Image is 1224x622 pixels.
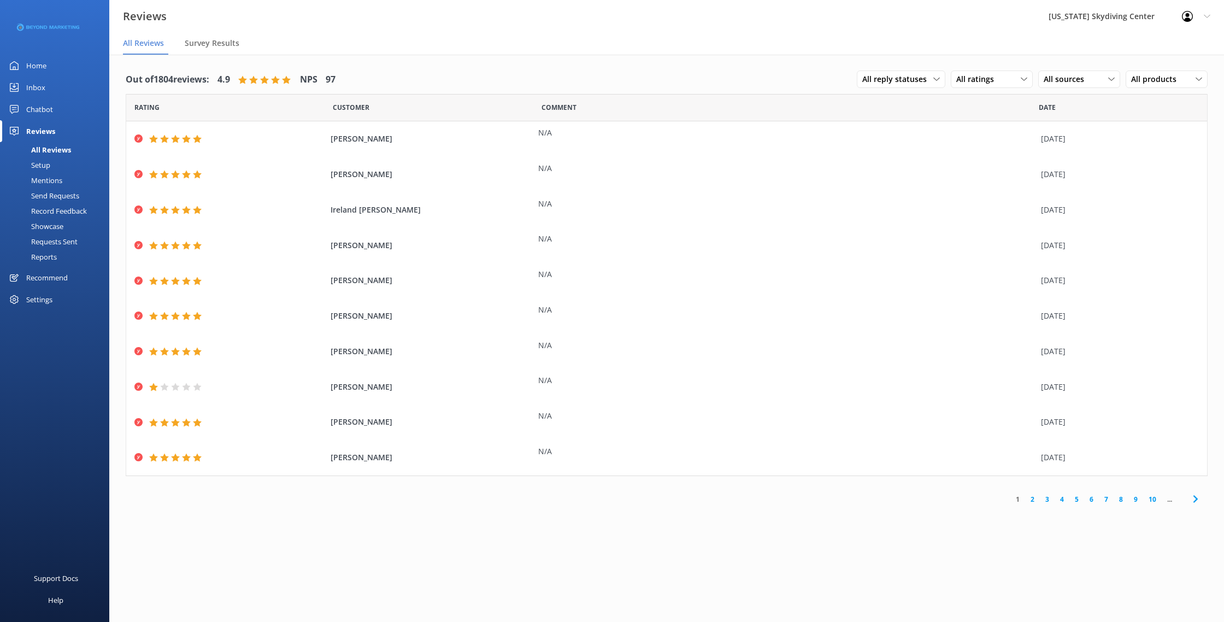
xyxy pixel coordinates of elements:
div: N/A [538,374,1035,386]
div: Settings [26,289,52,310]
a: Requests Sent [7,234,109,249]
div: Support Docs [34,567,78,589]
div: [DATE] [1041,345,1193,357]
div: Requests Sent [7,234,78,249]
span: Date [1039,102,1056,113]
div: [DATE] [1041,416,1193,428]
div: Home [26,55,46,77]
div: N/A [538,268,1035,280]
span: All sources [1044,73,1091,85]
div: Showcase [7,219,63,234]
a: 5 [1069,494,1084,504]
a: 2 [1025,494,1040,504]
a: 7 [1099,494,1114,504]
span: All reply statuses [862,73,933,85]
div: All Reviews [7,142,71,157]
div: Recommend [26,267,68,289]
a: 1 [1010,494,1025,504]
div: [DATE] [1041,381,1193,393]
a: Send Requests [7,188,109,203]
h4: 4.9 [217,73,230,87]
h4: 97 [326,73,336,87]
span: [PERSON_NAME] [331,133,532,145]
a: 3 [1040,494,1055,504]
div: [DATE] [1041,239,1193,251]
a: 9 [1128,494,1143,504]
span: All ratings [956,73,1001,85]
div: [DATE] [1041,274,1193,286]
a: All Reviews [7,142,109,157]
div: N/A [538,304,1035,316]
a: 8 [1114,494,1128,504]
div: Record Feedback [7,203,87,219]
span: [PERSON_NAME] [331,451,532,463]
h4: NPS [300,73,317,87]
span: Question [542,102,576,113]
a: Showcase [7,219,109,234]
div: Setup [7,157,50,173]
div: N/A [538,162,1035,174]
div: Mentions [7,173,62,188]
div: [DATE] [1041,310,1193,322]
span: All Reviews [123,38,164,49]
span: Date [333,102,369,113]
div: [DATE] [1041,168,1193,180]
div: N/A [538,127,1035,139]
div: Inbox [26,77,45,98]
a: Reports [7,249,109,265]
span: [PERSON_NAME] [331,381,532,393]
span: Date [134,102,160,113]
div: Reviews [26,120,55,142]
span: ... [1162,494,1178,504]
div: Reports [7,249,57,265]
a: 6 [1084,494,1099,504]
span: [PERSON_NAME] [331,345,532,357]
span: [PERSON_NAME] [331,416,532,428]
div: N/A [538,233,1035,245]
span: [PERSON_NAME] [331,310,532,322]
a: Setup [7,157,109,173]
h3: Reviews [123,8,167,25]
span: All products [1131,73,1183,85]
div: [DATE] [1041,451,1193,463]
span: [PERSON_NAME] [331,168,532,180]
img: 3-1676954853.png [16,24,79,32]
span: Ireland [PERSON_NAME] [331,204,532,216]
div: N/A [538,445,1035,457]
div: Send Requests [7,188,79,203]
div: N/A [538,410,1035,422]
div: [DATE] [1041,204,1193,216]
span: Survey Results [185,38,239,49]
div: N/A [538,339,1035,351]
a: Record Feedback [7,203,109,219]
h4: Out of 1804 reviews: [126,73,209,87]
a: 10 [1143,494,1162,504]
div: Chatbot [26,98,53,120]
div: Help [48,589,63,611]
a: 4 [1055,494,1069,504]
a: Mentions [7,173,109,188]
span: [PERSON_NAME] [331,239,532,251]
div: N/A [538,198,1035,210]
div: [DATE] [1041,133,1193,145]
span: [PERSON_NAME] [331,274,532,286]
